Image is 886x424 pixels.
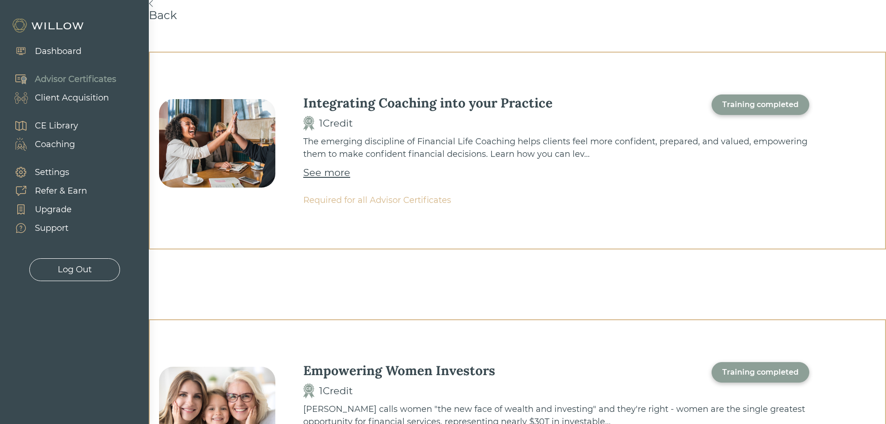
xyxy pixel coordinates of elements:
a: Coaching [5,135,78,154]
div: Advisor Certificates [35,73,116,86]
div: Coaching [35,138,75,151]
a: Dashboard [5,42,81,61]
div: Dashboard [35,45,81,58]
div: 1 Credit [319,116,353,131]
a: Upgrade [5,200,87,219]
div: 1 Credit [319,384,353,398]
div: Training completed [722,367,799,378]
div: Empowering Women Investors [303,362,495,379]
div: Training completed [722,99,799,110]
a: Client Acquisition [5,88,116,107]
div: Required for all Advisor Certificates [303,194,809,207]
a: See more [303,165,350,180]
a: Refer & Earn [5,182,87,200]
div: Integrating Coaching into your Practice [303,94,553,111]
div: The emerging discipline of Financial Life Coaching helps clients feel more confident, prepared, a... [303,135,809,161]
div: Log Out [58,263,92,276]
a: CE Library [5,116,78,135]
a: Settings [5,163,87,182]
img: Willow [12,18,86,33]
div: Settings [35,166,69,179]
div: Refer & Earn [35,185,87,197]
div: Upgrade [35,203,72,216]
div: Client Acquisition [35,92,109,104]
a: Advisor Certificates [5,70,116,88]
div: Support [35,222,68,235]
div: CE Library [35,120,78,132]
